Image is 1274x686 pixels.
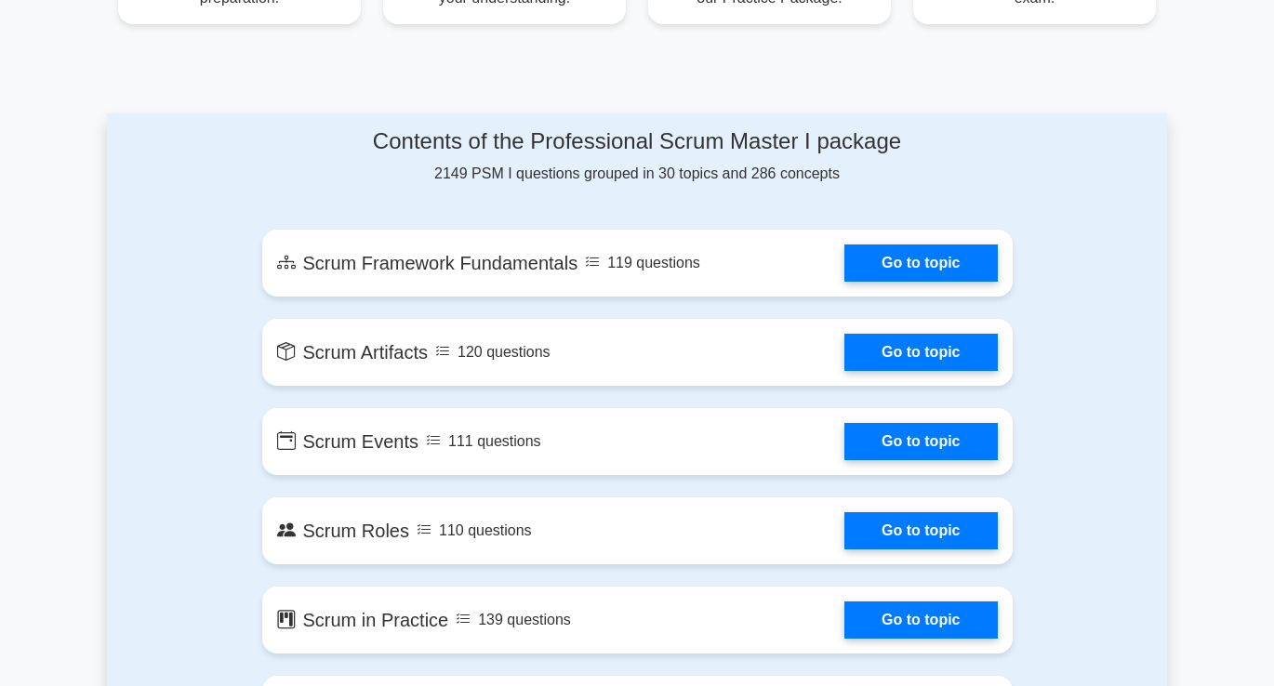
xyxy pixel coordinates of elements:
[844,512,997,549] a: Go to topic
[262,128,1013,155] h4: Contents of the Professional Scrum Master I package
[844,601,997,639] a: Go to topic
[844,244,997,282] a: Go to topic
[844,334,997,371] a: Go to topic
[844,423,997,460] a: Go to topic
[262,128,1013,185] div: 2149 PSM I questions grouped in 30 topics and 286 concepts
